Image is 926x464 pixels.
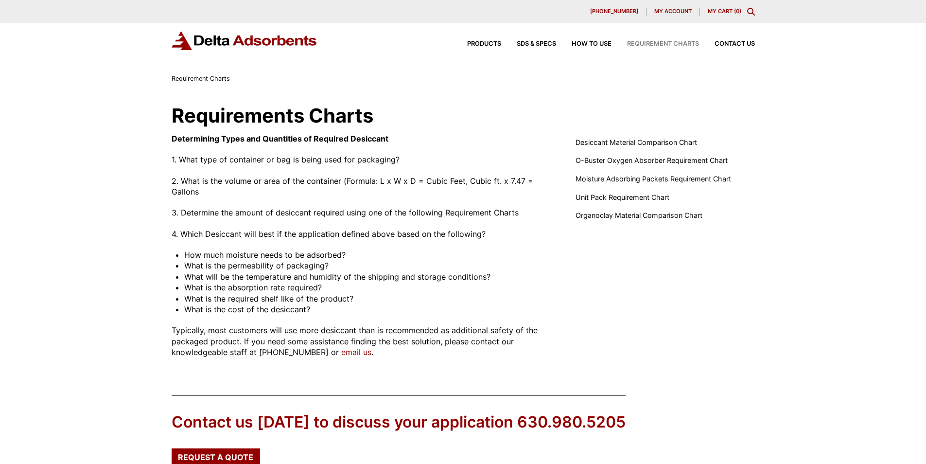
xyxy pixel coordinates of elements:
[172,207,553,218] p: 3. Determine the amount of desiccant required using one of the following Requirement Charts
[517,41,556,47] span: SDS & SPECS
[556,41,612,47] a: How to Use
[341,347,371,357] a: email us
[172,411,626,433] div: Contact us [DATE] to discuss your application 630.980.5205
[590,9,638,14] span: [PHONE_NUMBER]
[184,250,552,260] li: How much moisture needs to be adsorbed?
[708,8,741,15] a: My Cart (0)
[576,137,697,148] a: Desiccant Material Comparison Chart
[172,134,388,143] strong: Determining Types and Quantities of Required Desiccant
[172,176,553,197] p: 2. What is the volume or area of the container (Formula: L x W x D = Cubic Feet, Cubic ft. x 7.47...
[612,41,699,47] a: Requirement Charts
[576,155,728,166] a: O-Buster Oxygen Absorber Requirement Chart
[172,154,553,165] p: 1. What type of container or bag is being used for packaging?
[172,75,230,82] span: Requirement Charts
[736,8,739,15] span: 0
[467,41,501,47] span: Products
[178,453,253,461] span: Request a Quote
[627,41,699,47] span: Requirement Charts
[452,41,501,47] a: Products
[654,9,692,14] span: My account
[172,325,553,357] p: Typically, most customers will use more desiccant than is recommended as additional safety of the...
[172,31,317,50] img: Delta Adsorbents
[747,8,755,16] div: Toggle Modal Content
[184,304,552,315] li: What is the cost of the desiccant?
[172,229,553,239] p: 4. Which Desiccant will best if the application defined above based on the following?
[699,41,755,47] a: Contact Us
[646,8,700,16] a: My account
[572,41,612,47] span: How to Use
[715,41,755,47] span: Contact Us
[576,210,702,221] a: Organoclay Material Comparison Chart
[582,8,646,16] a: [PHONE_NUMBER]
[184,282,552,293] li: What is the absorption rate required?
[576,174,731,184] a: Moisture Adsorbing Packets Requirement Chart
[576,192,669,203] a: Unit Pack Requirement Chart
[172,106,755,125] h1: Requirements Charts
[184,260,552,271] li: What is the permeability of packaging?
[501,41,556,47] a: SDS & SPECS
[184,271,552,282] li: What will be the temperature and humidity of the shipping and storage conditions?
[184,293,552,304] li: What is the required shelf like of the product?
